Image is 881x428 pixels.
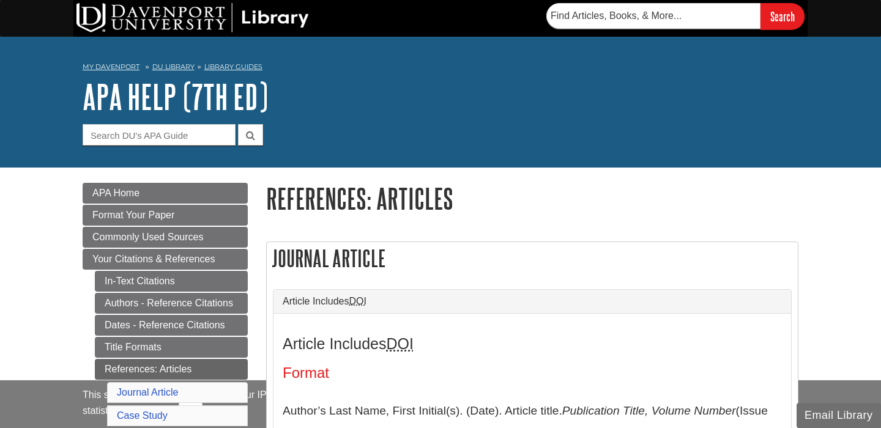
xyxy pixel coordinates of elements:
h3: Article Includes [283,335,782,353]
span: Format Your Paper [92,210,174,220]
a: Article IncludesDOI [283,296,782,307]
img: DU Library [76,3,309,32]
a: Dates - Reference Citations [95,315,248,336]
a: In-Text Citations [95,271,248,292]
a: Format Your Paper [83,205,248,226]
span: Your Citations & References [92,254,215,264]
a: Library Guides [204,62,262,71]
nav: breadcrumb [83,59,798,78]
a: Case Study [117,410,168,421]
a: Authors - Reference Citations [95,293,248,314]
span: APA Home [92,188,139,198]
input: Search DU's APA Guide [83,124,236,146]
a: Your Citations & References [83,249,248,270]
a: Commonly Used Sources [83,227,248,248]
span: Commonly Used Sources [92,232,203,242]
a: DU Library [152,62,195,71]
a: Title Formats [95,337,248,358]
abbr: Digital Object Identifier. This is the string of numbers associated with a particular article. No... [349,296,366,306]
input: Search [760,3,805,29]
i: Publication Title, Volume Number [562,404,736,417]
a: Journal Article [117,387,179,397]
h2: Journal Article [267,242,798,275]
form: Searches DU Library's articles, books, and more [546,3,805,29]
a: APA Help (7th Ed) [83,78,268,116]
abbr: Digital Object Identifier. This is the string of numbers associated with a particular article. No... [387,335,414,352]
h1: References: Articles [266,183,798,214]
input: Find Articles, Books, & More... [546,3,760,29]
a: My Davenport [83,62,139,72]
h4: Format [283,365,782,381]
a: References: Articles [95,359,248,380]
button: Email Library [797,403,881,428]
a: APA Home [83,183,248,204]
